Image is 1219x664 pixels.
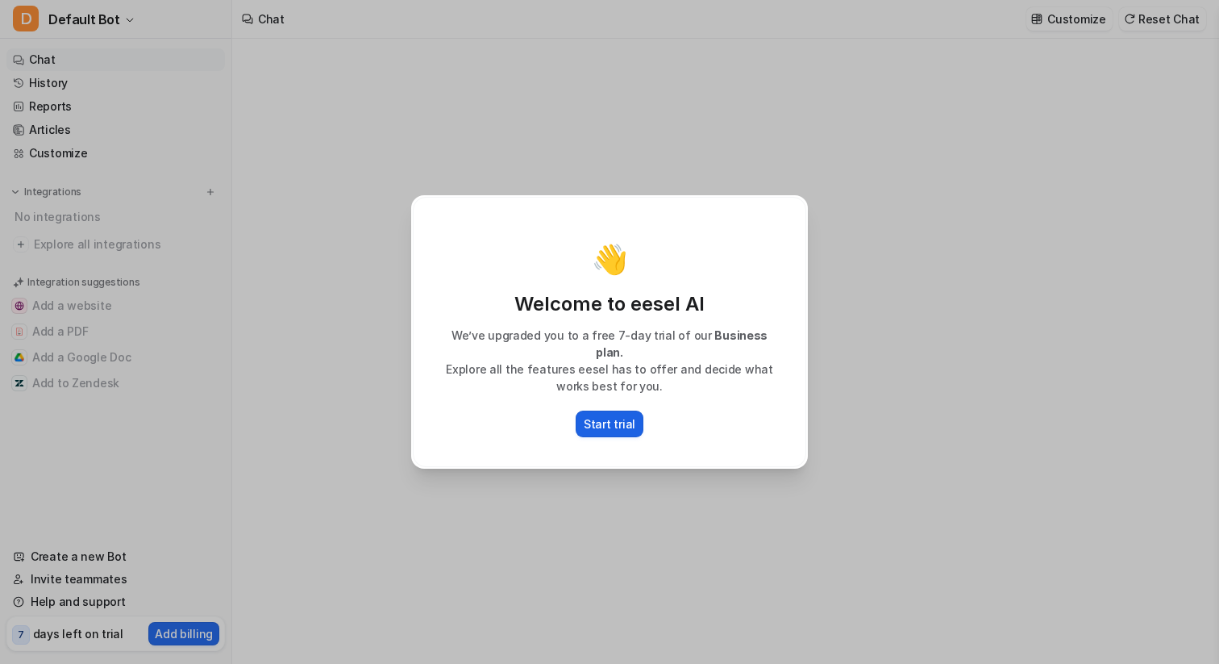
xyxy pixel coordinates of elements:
[584,416,635,432] p: Start trial
[430,327,789,361] p: We’ve upgraded you to a free 7-day trial of our
[592,243,628,275] p: 👋
[430,291,789,317] p: Welcome to eesel AI
[576,411,643,437] button: Start trial
[430,361,789,395] p: Explore all the features eesel has to offer and decide what works best for you.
